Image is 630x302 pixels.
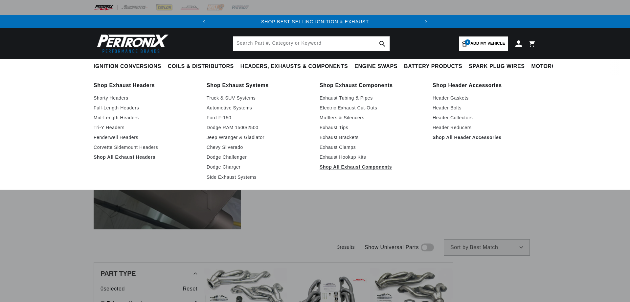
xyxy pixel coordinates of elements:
[94,63,161,70] span: Ignition Conversions
[320,104,423,112] a: Electric Exhaust Cut-Outs
[365,243,419,252] span: Show Universal Parts
[531,63,571,70] span: Motorcycle
[354,63,397,70] span: Engine Swaps
[470,40,505,47] span: Add my vehicle
[465,59,528,74] summary: Spark Plug Wires
[237,59,351,74] summary: Headers, Exhausts & Components
[240,63,348,70] span: Headers, Exhausts & Components
[450,245,468,250] span: Sort by
[207,104,310,112] a: Automotive Systems
[433,81,536,90] a: Shop Header Accessories
[351,59,401,74] summary: Engine Swaps
[433,114,536,122] a: Header Collectors
[94,143,197,151] a: Corvette Sidemount Headers
[528,59,574,74] summary: Motorcycle
[401,59,465,74] summary: Battery Products
[211,18,419,25] div: 1 of 2
[94,94,197,102] a: Shorty Headers
[320,81,423,90] a: Shop Exhaust Components
[94,104,197,112] a: Full-Length Headers
[101,285,125,293] span: 0 selected
[101,270,136,277] span: Part Type
[433,124,536,131] a: Header Reducers
[433,133,536,141] a: Shop All Header Accessories
[94,32,169,55] img: Pertronix
[207,124,310,131] a: Dodge RAM 1500/2500
[168,63,234,70] span: Coils & Distributors
[404,63,462,70] span: Battery Products
[207,81,310,90] a: Shop Exhaust Systems
[444,239,530,256] select: Sort by
[465,39,470,45] span: 1
[337,244,355,250] span: 3 results
[207,173,310,181] a: Side Exhaust Systems
[320,133,423,141] a: Exhaust Brackets
[207,114,310,122] a: Ford F-150
[320,153,423,161] a: Exhaust Hookup Kits
[261,19,369,24] a: SHOP BEST SELLING IGNITION & EXHAUST
[183,285,197,293] span: Reset
[207,163,310,171] a: Dodge Charger
[469,63,525,70] span: Spark Plug Wires
[207,143,310,151] a: Chevy Silverado
[207,153,310,161] a: Dodge Challenger
[320,124,423,131] a: Exhaust Tips
[320,163,423,171] a: Shop All Exhaust Components
[94,124,197,131] a: Tri-Y Headers
[233,36,390,51] input: Search Part #, Category or Keyword
[419,15,433,28] button: Translation missing: en.sections.announcements.next_announcement
[433,104,536,112] a: Header Bolts
[94,114,197,122] a: Mid-Length Headers
[197,15,211,28] button: Translation missing: en.sections.announcements.previous_announcement
[94,59,165,74] summary: Ignition Conversions
[207,94,310,102] a: Truck & SUV Systems
[459,36,508,51] a: 1Add my vehicle
[375,36,390,51] button: search button
[320,94,423,102] a: Exhaust Tubing & Pipes
[207,133,310,141] a: Jeep Wranger & Gladiator
[94,153,197,161] a: Shop All Exhaust Headers
[94,81,197,90] a: Shop Exhaust Headers
[320,143,423,151] a: Exhaust Clamps
[77,15,553,28] slideshow-component: Translation missing: en.sections.announcements.announcement_bar
[165,59,237,74] summary: Coils & Distributors
[211,18,419,25] div: Announcement
[320,114,423,122] a: Mufflers & Silencers
[433,94,536,102] a: Header Gaskets
[94,133,197,141] a: Fenderwell Headers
